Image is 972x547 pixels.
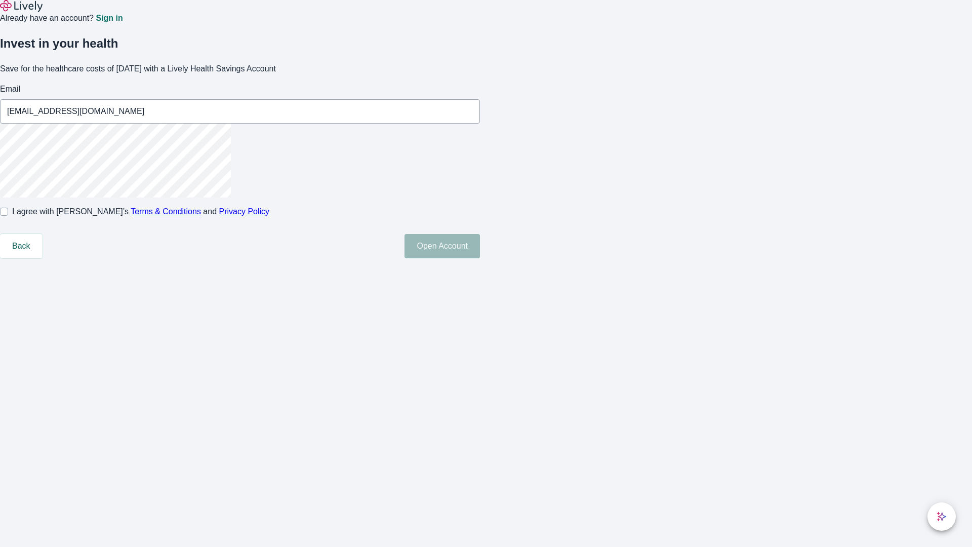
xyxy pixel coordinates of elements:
[937,512,947,522] svg: Lively AI Assistant
[12,206,269,218] span: I agree with [PERSON_NAME]’s and
[927,502,956,531] button: chat
[96,14,123,22] a: Sign in
[219,207,270,216] a: Privacy Policy
[131,207,201,216] a: Terms & Conditions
